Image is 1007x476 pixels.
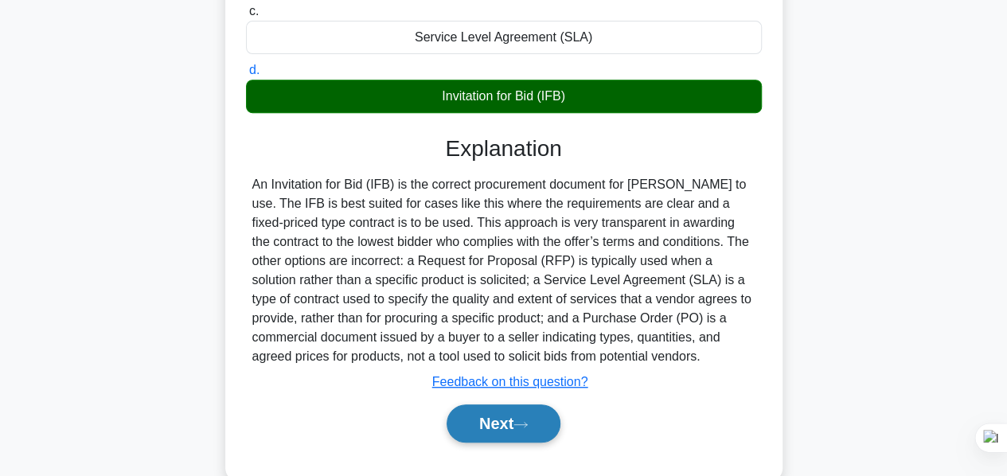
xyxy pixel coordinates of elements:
h3: Explanation [256,135,752,162]
div: An Invitation for Bid (IFB) is the correct procurement document for [PERSON_NAME] to use. The IFB... [252,175,755,366]
span: d. [249,63,260,76]
span: c. [249,4,259,18]
div: Invitation for Bid (IFB) [246,80,762,113]
a: Feedback on this question? [432,375,588,388]
div: Service Level Agreement (SLA) [246,21,762,54]
button: Next [447,404,560,443]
